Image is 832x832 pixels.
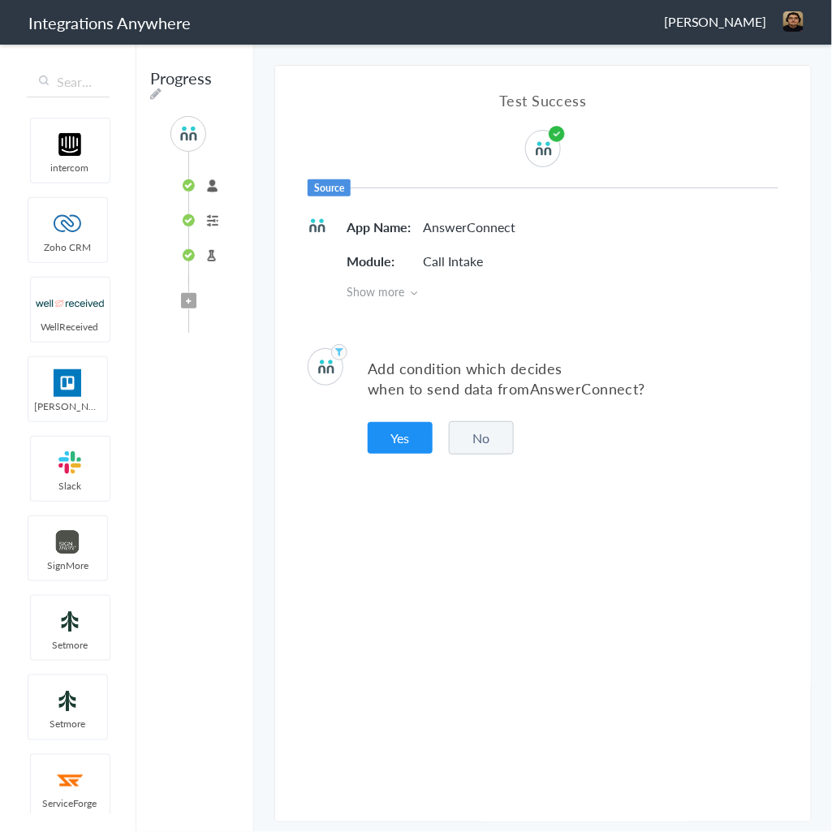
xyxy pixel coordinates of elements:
[28,240,107,254] span: Zoho CRM
[33,369,102,397] img: trello.png
[449,421,514,455] button: No
[28,558,107,572] span: SignMore
[31,797,110,811] span: ServiceForge
[36,767,105,795] img: serviceforge-icon.png
[36,131,105,158] img: intercom-logo.svg
[28,718,107,731] span: Setmore
[783,11,804,32] img: zack.jpg
[31,638,110,652] span: Setmore
[36,290,105,317] img: wr-logo.svg
[423,218,515,236] p: AnswerConnect
[27,67,110,97] input: Search...
[28,11,191,34] h1: Integrations Anywhere
[347,252,420,270] h5: Module
[368,422,433,454] button: Yes
[308,216,327,235] img: answerconnect-logo.svg
[530,378,639,399] span: AnswerConnect
[347,218,420,236] h5: App Name
[368,358,778,399] p: Add condition which decides when to send data from ?
[664,12,767,31] span: [PERSON_NAME]
[28,399,107,413] span: [PERSON_NAME]
[33,528,102,556] img: signmore-logo.png
[36,608,105,636] img: setmoreNew.jpg
[33,210,102,238] img: zoho-logo.svg
[317,357,336,377] img: answerconnect-logo.svg
[31,161,110,175] span: intercom
[31,479,110,493] span: Slack
[33,688,102,715] img: setmoreNew.jpg
[347,283,778,300] span: Show more
[36,449,105,476] img: slack-logo.svg
[423,252,483,270] p: Call Intake
[31,320,110,334] span: WellReceived
[534,139,554,158] img: answerconnect-logo.svg
[308,90,778,110] h4: Test Success
[179,123,199,144] img: answerconnect-logo.svg
[308,179,351,196] h6: Source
